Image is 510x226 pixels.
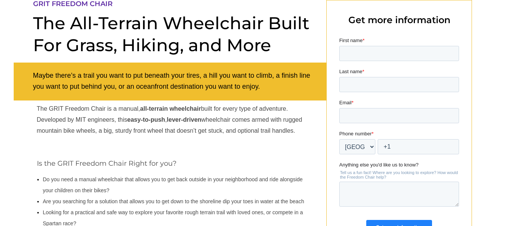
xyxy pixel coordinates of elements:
[33,13,310,55] span: The All-Terrain Wheelchair Built For Grass, Hiking, and More
[37,159,176,168] span: Is the GRIT Freedom Chair Right for you?
[33,72,310,90] span: Maybe there’s a trail you want to put beneath your tires, a hill you want to climb, a finish line...
[167,116,202,123] strong: lever-driven
[140,105,201,112] strong: all-terrain wheelchair
[43,198,304,204] span: Are you searching for a solution that allows you to get down to the shoreline dip your toes in wa...
[43,176,303,193] span: Do you need a manual wheelchair that allows you to get back outside in your neighborhood and ride...
[37,105,302,134] span: The GRIT Freedom Chair is a manual, built for every type of adventure. Developed by MIT engineers...
[348,14,450,25] span: Get more information
[127,116,165,123] strong: easy-to-push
